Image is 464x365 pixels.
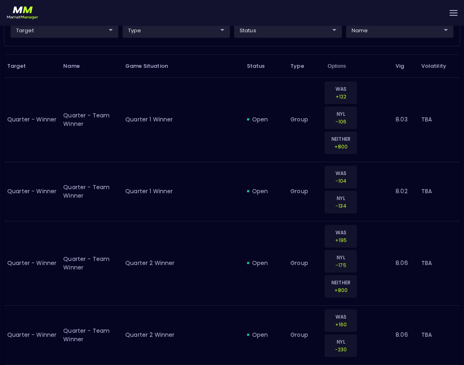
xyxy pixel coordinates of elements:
div: target [346,22,454,38]
td: Quarter 2 Winner [122,221,244,305]
p: WAS [330,169,352,177]
td: 8.02 [392,162,418,221]
p: NEITHER [330,135,352,143]
div: open [247,331,284,339]
td: Quarter - Team Winner [60,162,122,221]
p: NYL [330,338,352,346]
span: Status [247,63,275,70]
p: NYL [330,194,352,202]
td: Quarter - Winner [4,305,60,365]
p: +160 [330,321,352,328]
div: target [10,22,118,38]
td: 8.06 [392,221,418,305]
td: group [287,221,324,305]
span: Vig [396,63,414,70]
p: +195 [330,236,352,244]
div: open [247,115,284,123]
div: open [247,259,284,267]
td: Quarter 1 Winner [122,162,244,221]
span: Game Situation [125,63,178,70]
p: -134 [330,202,352,210]
p: +800 [330,143,352,150]
td: TBA [418,162,460,221]
td: 8.03 [392,77,418,162]
p: WAS [330,229,352,236]
p: -104 [330,177,352,185]
p: WAS [330,85,352,93]
td: TBA [418,77,460,162]
td: TBA [418,221,460,305]
td: group [287,162,324,221]
td: group [287,305,324,365]
div: open [247,187,284,195]
p: -106 [330,118,352,125]
span: Type [290,63,315,70]
p: +122 [330,93,352,100]
td: Quarter 2 Winner [122,305,244,365]
td: Quarter - Winner [4,77,60,162]
td: 8.06 [392,305,418,365]
div: target [234,22,342,38]
td: Quarter - Team Winner [60,77,122,162]
p: NEITHER [330,279,352,286]
th: Options [324,54,392,77]
td: Quarter - Winner [4,162,60,221]
div: target [122,22,230,38]
p: -230 [330,346,352,353]
p: NYL [330,110,352,118]
td: Quarter - Team Winner [60,221,122,305]
span: Name [63,63,90,70]
td: Quarter - Team Winner [60,305,122,365]
td: Quarter - Winner [4,221,60,305]
td: TBA [418,305,460,365]
img: logo [6,6,39,19]
span: Target [7,63,36,70]
p: -175 [330,261,352,269]
p: +800 [330,286,352,294]
span: Volatility [421,63,457,70]
td: Quarter 1 Winner [122,77,244,162]
td: group [287,77,324,162]
p: NYL [330,254,352,261]
p: WAS [330,313,352,321]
